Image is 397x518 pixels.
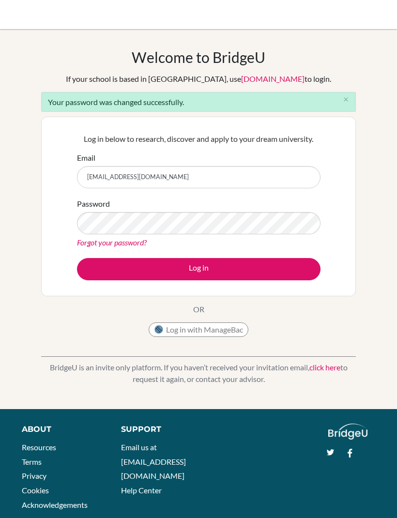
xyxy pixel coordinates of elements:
[77,152,95,164] label: Email
[328,424,367,440] img: logo_white@2x-f4f0deed5e89b7ecb1c2cc34c3e3d731f90f0f143d5ea2071677605dd97b5244.png
[41,362,356,385] p: BridgeU is an invite only platform. If you haven’t received your invitation email, to request it ...
[22,442,56,452] a: Resources
[77,198,110,210] label: Password
[342,96,350,103] i: close
[121,486,162,495] a: Help Center
[336,92,355,107] button: Close
[193,304,204,315] p: OR
[132,48,265,66] h1: Welcome to BridgeU
[41,92,356,112] div: Your password was changed successfully.
[309,363,340,372] a: click here
[22,471,46,480] a: Privacy
[241,74,305,83] a: [DOMAIN_NAME]
[66,73,331,85] div: If your school is based in [GEOGRAPHIC_DATA], use to login.
[149,322,248,337] button: Log in with ManageBac
[22,486,49,495] a: Cookies
[121,424,190,435] div: Support
[121,442,186,480] a: Email us at [EMAIL_ADDRESS][DOMAIN_NAME]
[77,258,321,280] button: Log in
[22,457,42,466] a: Terms
[22,424,99,435] div: About
[77,238,147,247] a: Forgot your password?
[22,500,88,509] a: Acknowledgements
[77,133,321,145] p: Log in below to research, discover and apply to your dream university.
